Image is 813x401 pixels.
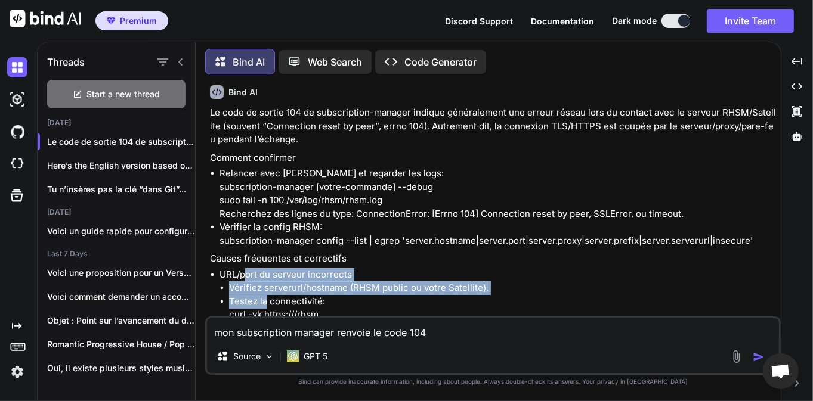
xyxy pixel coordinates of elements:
img: settings [7,362,27,382]
span: Discord Support [445,16,513,26]
h2: [DATE] [38,118,195,128]
h6: Bind AI [228,86,258,98]
img: darkAi-studio [7,89,27,110]
p: Tu n’insères pas la clé “dans Git”... [47,184,195,195]
p: Voici un guide rapide pour configurer nfsd... [47,225,195,237]
h2: Last 7 Days [38,249,195,259]
span: Premium [120,15,157,27]
p: Objet : Point sur l’avancement du dossier... [47,315,195,327]
img: icon [753,351,765,363]
div: Ouvrir le chat [763,353,799,389]
img: premium [107,17,115,24]
span: Documentation [531,16,594,26]
li: Vérifiez serverurl/hostname (RHSM public ou votre Satellite). [229,281,778,295]
p: Voici une proposition pour un Verse 2:... [47,267,195,279]
button: Discord Support [445,15,513,27]
img: attachment [729,350,743,363]
p: Web Search [308,55,362,69]
p: Voici comment demander un accompagnement par un... [47,291,195,303]
li: URL/port du serveur incorrects [220,268,778,349]
img: githubDark [7,122,27,142]
h1: Threads [47,55,85,69]
span: Start a new thread [87,88,160,100]
p: Bind can provide inaccurate information, including about people. Always double-check its answers.... [205,377,781,386]
p: Comment confirmer [210,151,778,165]
button: Documentation [531,15,594,27]
img: Pick Models [264,352,274,362]
p: Bind AI [233,55,265,69]
p: Here’s the English version based on your... [47,160,195,172]
p: Romantic Progressive House / Pop Dance (soft... [47,338,195,350]
p: GPT 5 [304,350,327,362]
button: Invite Team [707,9,794,33]
p: Oui, il existe plusieurs styles musicaux " [47,362,195,374]
p: Code Generator [404,55,477,69]
li: Vérifier la config RHSM: subscription-manager config --list | egrep 'server.hostname|server.port|... [220,220,778,247]
img: Bind AI [10,10,81,27]
img: cloudideIcon [7,154,27,174]
p: Le code de sortie 104 de subscription-ma... [47,136,195,148]
p: Excellent ! Identifier la consommation par thread... [47,386,195,398]
h2: [DATE] [38,207,195,217]
p: Causes fréquentes et correctifs [210,252,778,266]
button: premiumPremium [95,11,168,30]
img: GPT 5 [287,350,299,362]
p: Source [233,350,261,362]
li: Relancer avec [PERSON_NAME] et regarder les logs: subscription-manager [votre-commande] --debug s... [220,167,778,220]
img: darkChat [7,57,27,77]
p: Le code de sortie 104 de subscription-manager indique généralement une erreur réseau lors du cont... [210,106,778,147]
li: Testez la connectivité: curl -vk https:// [229,295,778,335]
span: Dark mode [612,15,657,27]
